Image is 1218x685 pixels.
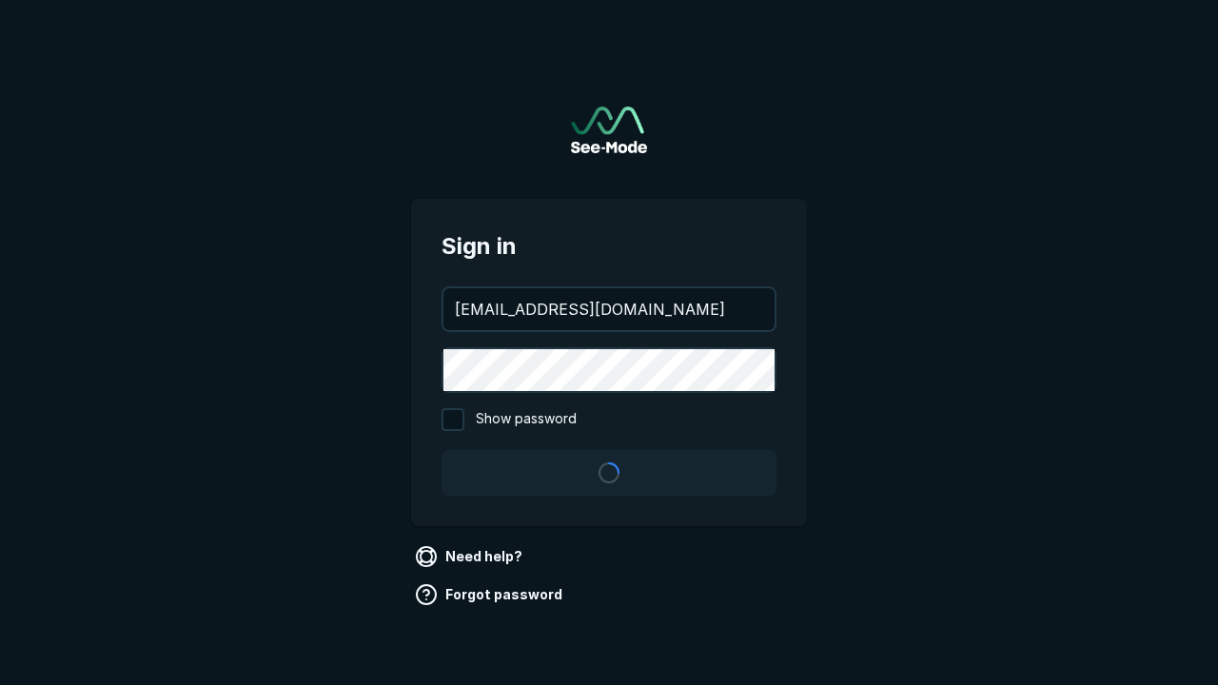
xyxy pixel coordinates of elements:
a: Need help? [411,541,530,572]
img: See-Mode Logo [571,107,647,153]
input: your@email.com [443,288,775,330]
a: Go to sign in [571,107,647,153]
span: Show password [476,408,577,431]
span: Sign in [442,229,776,264]
a: Forgot password [411,579,570,610]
